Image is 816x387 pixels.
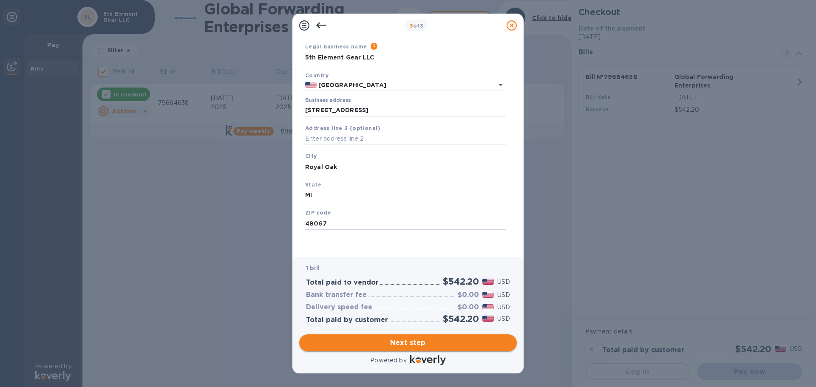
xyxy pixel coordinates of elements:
[305,125,380,131] b: Address line 2 (optional)
[410,23,424,29] b: of 3
[306,265,320,271] b: 1 bill
[305,181,321,188] b: State
[482,316,494,322] img: USD
[458,291,479,299] h3: $0.00
[305,51,506,64] input: Enter legal business name
[482,279,494,285] img: USD
[495,79,507,91] button: Open
[305,189,506,202] input: Enter state
[306,303,372,311] h3: Delivery speed fee
[497,314,510,323] p: USD
[306,338,510,348] span: Next step
[497,291,510,299] p: USD
[458,303,479,311] h3: $0.00
[299,334,517,351] button: Next step
[305,82,317,88] img: US
[305,161,506,173] input: Enter city
[305,98,351,103] label: Business address
[317,80,482,90] input: Select country
[305,72,329,79] b: Country
[305,209,331,216] b: ZIP code
[410,355,446,365] img: Logo
[410,23,413,29] span: 3
[306,291,367,299] h3: Bank transfer fee
[306,316,388,324] h3: Total paid by customer
[305,153,317,159] b: City
[306,279,379,287] h3: Total paid to vendor
[482,304,494,310] img: USD
[482,292,494,298] img: USD
[497,303,510,312] p: USD
[305,104,506,117] input: Enter address
[305,217,506,230] input: Enter ZIP code
[443,276,479,287] h2: $542.20
[370,356,406,365] p: Powered by
[305,133,506,145] input: Enter address line 2
[305,43,367,50] b: Legal business name
[443,314,479,324] h2: $542.20
[497,277,510,286] p: USD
